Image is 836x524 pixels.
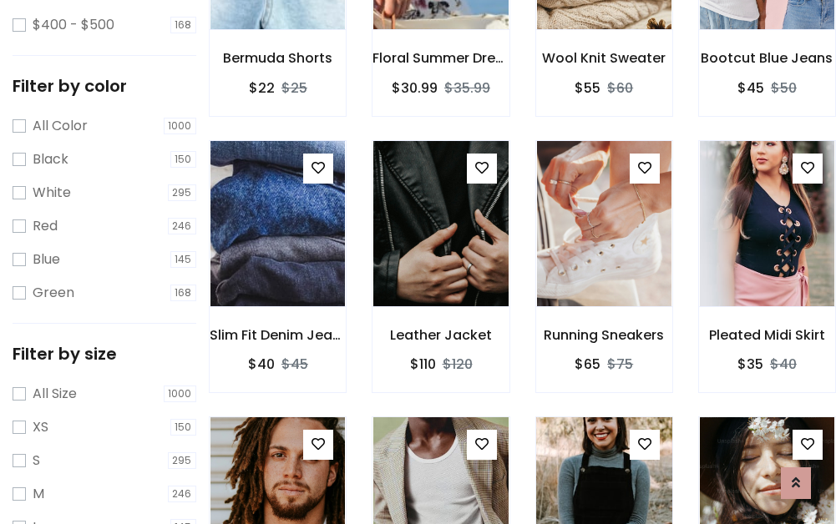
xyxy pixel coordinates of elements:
label: S [33,451,40,471]
label: White [33,183,71,203]
del: $120 [443,355,473,374]
span: 150 [170,419,197,436]
span: 145 [170,251,197,268]
h6: $110 [410,356,436,372]
span: 168 [170,285,197,301]
del: $60 [607,78,633,98]
label: Black [33,149,68,169]
span: 295 [168,452,197,469]
label: Green [33,283,74,303]
label: Blue [33,249,60,270]
label: All Size [33,384,77,404]
label: XS [33,417,48,437]
label: Red [33,216,58,236]
span: 246 [168,486,197,502]
span: 295 [168,184,197,201]
h5: Filter by color [13,76,196,96]
h6: $45 [737,80,764,96]
h6: Bootcut Blue Jeans [699,50,835,66]
del: $25 [281,78,307,98]
label: All Color [33,116,88,136]
h6: Floral Summer Dress [372,50,509,66]
h6: $65 [575,356,600,372]
del: $50 [771,78,797,98]
del: $40 [770,355,797,374]
span: 150 [170,151,197,168]
del: $35.99 [444,78,490,98]
span: 1000 [164,385,197,402]
label: M [33,484,44,504]
h6: Running Sneakers [536,327,672,343]
h6: Pleated Midi Skirt [699,327,835,343]
del: $45 [281,355,308,374]
label: $400 - $500 [33,15,114,35]
h6: $55 [575,80,600,96]
h6: $22 [249,80,275,96]
h6: Leather Jacket [372,327,509,343]
h6: $30.99 [392,80,438,96]
span: 246 [168,218,197,234]
span: 1000 [164,118,197,134]
h6: $40 [248,356,275,372]
span: 168 [170,17,197,33]
del: $75 [607,355,633,374]
h6: Bermuda Shorts [210,50,346,66]
h6: Wool Knit Sweater [536,50,672,66]
h5: Filter by size [13,344,196,364]
h6: $35 [737,356,763,372]
h6: Slim Fit Denim Jeans [210,327,346,343]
